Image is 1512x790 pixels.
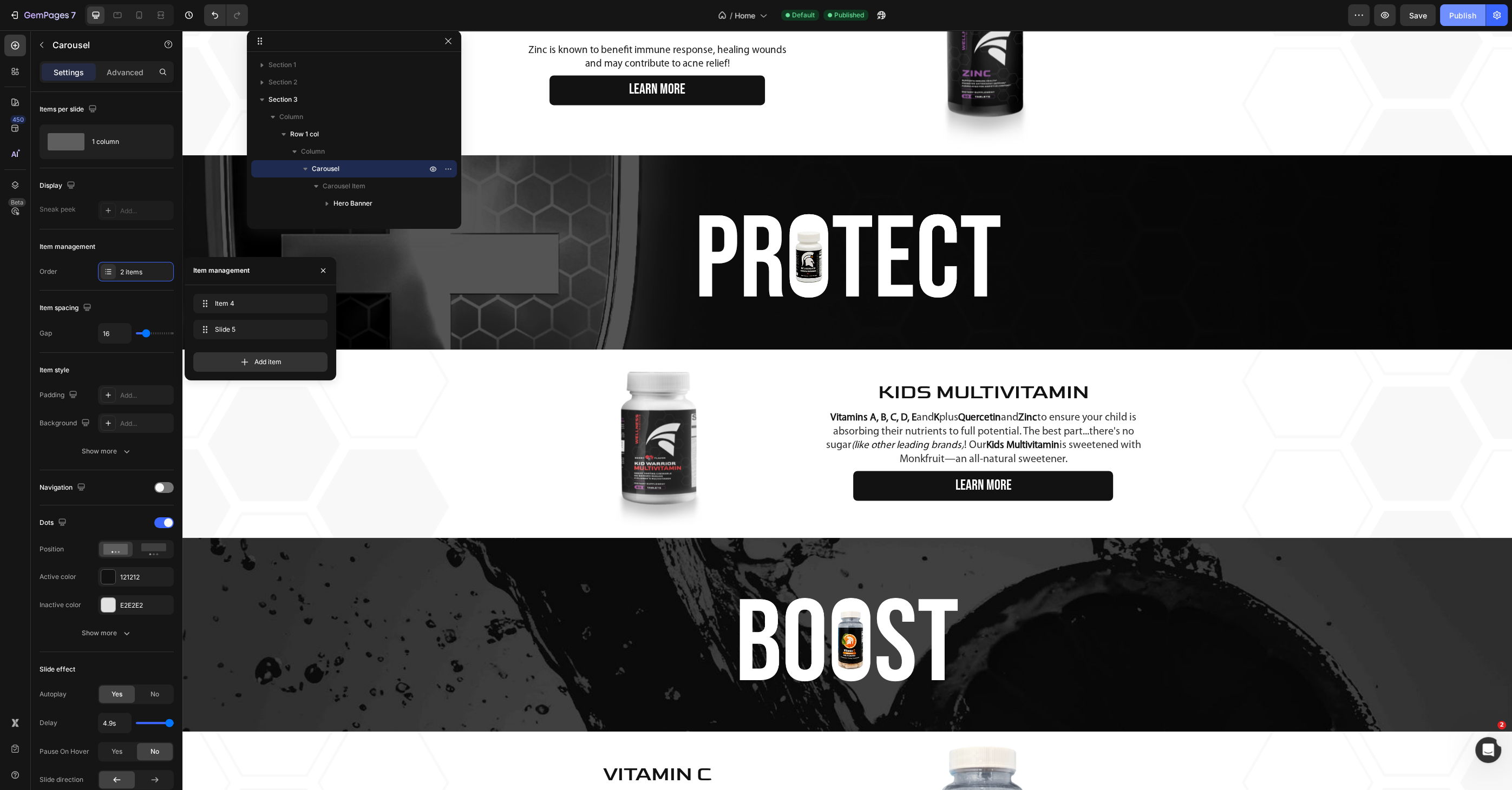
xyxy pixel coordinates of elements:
[215,299,302,308] span: Item 4
[1449,10,1476,21] div: Publish
[40,442,174,461] button: Show more
[40,242,95,252] div: Item management
[10,115,26,124] div: 450
[290,129,319,140] span: Row 1 col
[1475,737,1501,763] iframe: Intercom live chat
[40,102,99,117] div: Items per slide
[40,544,64,554] div: Position
[40,718,57,728] div: Delay
[120,601,171,610] div: E2E2E2
[323,181,365,192] span: Carousel Item
[381,319,570,508] a: Kids Multivitamin
[40,328,52,338] div: Gap
[99,324,131,343] input: Auto
[751,383,757,393] strong: K
[734,382,751,393] span: and
[40,365,69,375] div: Item style
[120,572,171,582] div: 121212
[182,30,1512,790] iframe: Design area
[40,572,76,582] div: Active color
[648,383,734,393] strong: Vitamins A, B, C, D, E
[735,10,755,21] span: Home
[1440,4,1485,26] button: Publish
[643,382,954,420] span: to ensure your child is absorbing their nutrients to full potential. The best part...there's no s...
[4,4,81,26] button: 7
[730,10,732,21] span: /
[82,628,132,638] div: Show more
[40,747,89,756] div: Pause On Hover
[279,111,303,122] span: Column
[54,67,84,78] p: Settings
[150,747,159,756] span: No
[269,77,297,88] span: Section 2
[399,508,931,701] img: gempages_537041148112274290-5019dc70-d0f3-4569-9d52-fd5be884c30a.png
[40,205,76,214] div: Sneak peek
[269,94,298,105] span: Section 3
[99,713,131,733] input: Auto
[8,198,26,207] div: Beta
[333,198,372,209] span: Hero Banner
[399,125,931,319] img: gempages_537041148112274290-465c11d4-ba2e-48e3-aced-93401ba81002.png
[420,732,529,755] span: VITAMIN C
[40,480,88,495] div: Navigation
[120,391,171,400] div: Add...
[773,446,829,463] span: LEARN MORE
[40,689,67,699] div: Autoplay
[781,410,803,420] span: ! Our
[323,215,365,226] span: Carousel Item
[92,129,158,154] div: 1 column
[112,747,122,756] span: Yes
[40,664,75,674] div: Slide effect
[53,38,145,51] p: Carousel
[669,410,781,420] i: (like other leading brands)
[40,623,174,643] button: Show more
[40,388,80,403] div: Padding
[193,266,250,275] div: Item management
[120,267,171,277] div: 2 items
[120,419,171,429] div: Add...
[150,689,159,699] span: No
[1400,4,1436,26] button: Save
[254,357,282,367] span: Add item
[107,67,143,78] p: Advanced
[836,383,855,393] strong: Zinc
[301,146,325,157] span: Column
[819,382,836,393] span: and
[671,440,931,470] a: LEARN MORE
[834,10,864,20] span: Published
[792,10,815,20] span: Default
[40,516,69,530] div: Dots
[776,383,819,393] strong: Quercetin
[757,382,776,393] span: plus
[82,446,132,457] div: Show more
[40,416,92,431] div: Background
[1409,11,1427,20] span: Save
[112,689,122,699] span: Yes
[40,301,94,315] div: Item spacing
[367,45,582,75] a: LEARN MORE
[40,267,57,276] div: Order
[803,410,876,420] strong: Kids Multivitamin
[1497,721,1506,729] span: 2
[71,9,76,22] p: 7
[695,350,906,374] span: KIDS MULTIVITAMIN
[447,50,503,68] span: LEARN MORE
[40,600,81,610] div: Inactive color
[40,775,83,785] div: Slide direction
[40,179,77,193] div: Display
[269,60,296,70] span: Section 1
[312,163,339,174] span: Carousel
[204,4,248,26] div: Undo/Redo
[215,325,302,334] span: Slide 5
